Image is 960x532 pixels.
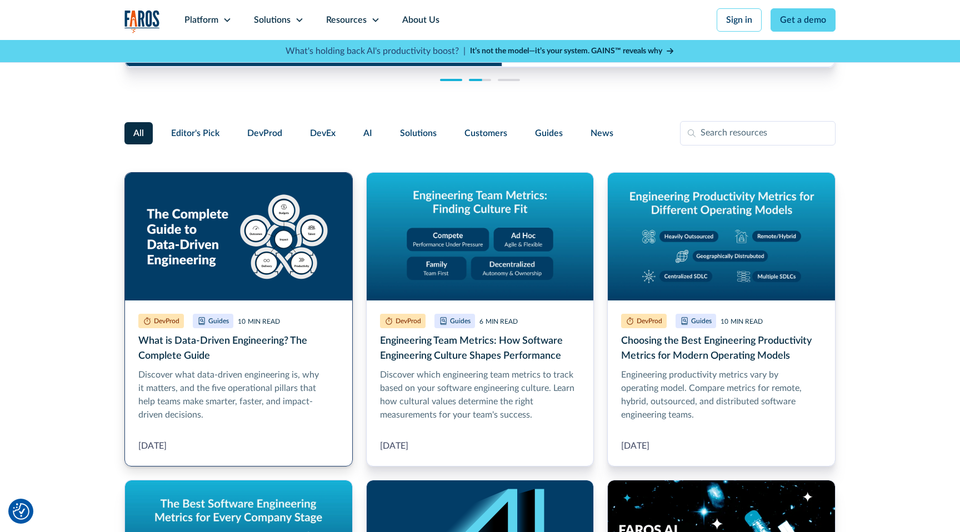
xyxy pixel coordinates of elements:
img: Graphic titled 'Engineering productivity metrics for different operating models' showing five mod... [608,173,835,300]
a: home [124,10,160,33]
span: Editor's Pick [171,127,219,140]
span: DevEx [310,127,336,140]
a: Sign in [717,8,762,32]
a: Engineering Team Metrics: How Software Engineering Culture Shapes Performance [366,172,594,466]
input: Search resources [680,121,836,145]
a: What is Data-Driven Engineering? The Complete Guide [124,172,353,466]
img: Revisit consent button [13,503,29,520]
div: Platform [184,13,218,27]
img: Graphic titled 'The Complete Guide to Data-Driven Engineering' showing five pillars around a cent... [125,173,352,300]
span: AI [363,127,372,140]
img: Graphic titled 'Engineering Team Metrics: Finding Culture Fit' with four cultural models: Compete... [367,173,594,300]
span: All [133,127,144,140]
div: Resources [326,13,367,27]
div: Solutions [254,13,291,27]
span: DevProd [247,127,282,140]
a: It’s not the model—it’s your system. GAINS™ reveals why [470,46,674,57]
form: Filter Form [124,121,836,145]
span: Customers [464,127,507,140]
a: Choosing the Best Engineering Productivity Metrics for Modern Operating Models [607,172,836,466]
strong: It’s not the model—it’s your system. GAINS™ reveals why [470,47,662,55]
img: Logo of the analytics and reporting company Faros. [124,10,160,33]
p: What's holding back AI's productivity boost? | [286,44,466,58]
span: News [591,127,613,140]
span: Solutions [400,127,437,140]
button: Cookie Settings [13,503,29,520]
span: Guides [535,127,563,140]
a: Get a demo [771,8,836,32]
